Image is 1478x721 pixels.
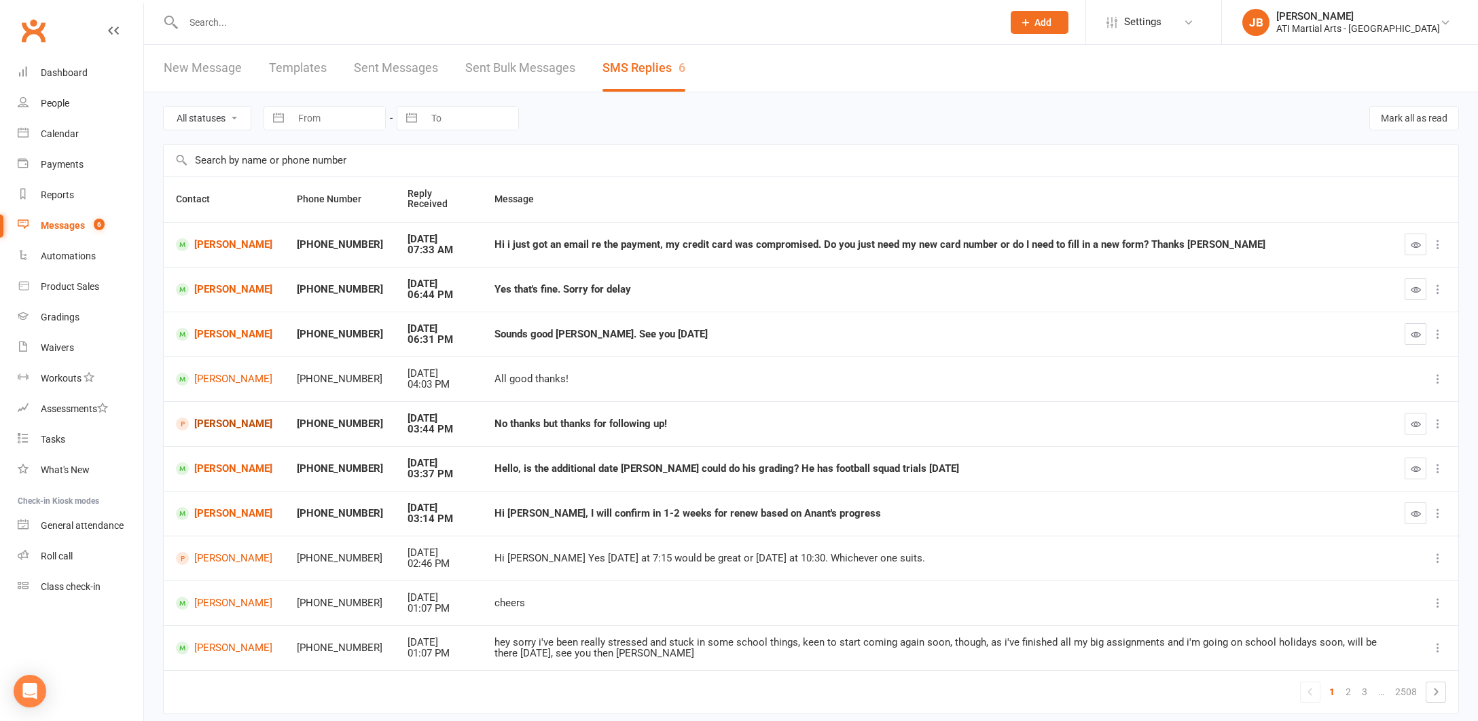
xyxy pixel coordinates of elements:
[41,520,124,531] div: General attendance
[18,394,143,424] a: Assessments
[494,508,1380,519] div: Hi [PERSON_NAME], I will confirm in 1-2 weeks for renew based on Anant's progress
[408,513,470,525] div: 03:14 PM
[494,463,1380,475] div: Hello, is the additional date [PERSON_NAME] could do his grading? He has football squad trials [D...
[16,14,50,48] a: Clubworx
[18,363,143,394] a: Workouts
[297,597,383,609] div: [PHONE_NUMBER]
[18,149,143,180] a: Payments
[297,239,383,251] div: [PHONE_NUMBER]
[18,511,143,541] a: General attendance kiosk mode
[408,502,470,514] div: [DATE]
[408,334,470,346] div: 06:31 PM
[408,368,470,380] div: [DATE]
[18,88,143,119] a: People
[1242,9,1269,36] div: JB
[164,45,242,92] a: New Message
[408,234,470,245] div: [DATE]
[494,329,1380,340] div: Sounds good [PERSON_NAME]. See you [DATE]
[18,455,143,485] a: What's New
[408,592,470,604] div: [DATE]
[176,462,272,475] a: [PERSON_NAME]
[18,541,143,572] a: Roll call
[494,637,1380,659] div: hey sorry i've been really stressed and stuck in some school things, keen to start coming again s...
[465,45,575,92] a: Sent Bulk Messages
[424,107,518,130] input: To
[176,552,272,565] a: [PERSON_NAME]
[395,177,482,222] th: Reply Received
[408,278,470,290] div: [DATE]
[18,58,143,88] a: Dashboard
[1390,682,1422,701] a: 2508
[408,648,470,659] div: 01:07 PM
[679,60,685,75] div: 6
[41,581,101,592] div: Class check-in
[41,251,96,261] div: Automations
[41,128,79,139] div: Calendar
[1373,682,1390,701] a: …
[408,603,470,614] div: 01:07 PM
[354,45,438,92] a: Sent Messages
[269,45,327,92] a: Templates
[494,418,1380,430] div: No thanks but thanks for following up!
[176,642,272,654] a: [PERSON_NAME]
[176,283,272,296] a: [PERSON_NAME]
[41,67,88,78] div: Dashboard
[41,403,108,414] div: Assessments
[408,558,470,570] div: 02:46 PM
[297,418,383,430] div: [PHONE_NUMBER]
[1340,682,1356,701] a: 2
[176,238,272,251] a: [PERSON_NAME]
[41,551,73,561] div: Roll call
[297,329,383,340] div: [PHONE_NUMBER]
[291,107,385,130] input: From
[176,418,272,430] a: [PERSON_NAME]
[179,13,993,32] input: Search...
[41,464,90,475] div: What's New
[41,373,82,384] div: Workouts
[408,637,470,648] div: [DATE]
[1276,22,1440,35] div: ATI Martial Arts - [GEOGRAPHIC_DATA]
[41,342,74,353] div: Waivers
[1369,106,1459,130] button: Mark all as read
[18,180,143,210] a: Reports
[285,177,395,222] th: Phone Number
[408,468,470,480] div: 03:37 PM
[482,177,1392,222] th: Message
[18,333,143,363] a: Waivers
[297,642,383,654] div: [PHONE_NUMBER]
[408,379,470,390] div: 04:03 PM
[494,553,1380,564] div: Hi [PERSON_NAME] Yes [DATE] at 7:15 would be great or [DATE] at 10:30. Whichever one suits.
[1356,682,1373,701] a: 3
[41,434,65,445] div: Tasks
[494,597,1380,609] div: cheers
[18,210,143,241] a: Messages 6
[408,458,470,469] div: [DATE]
[1324,682,1340,701] a: 1
[18,272,143,302] a: Product Sales
[18,302,143,333] a: Gradings
[297,463,383,475] div: [PHONE_NUMBER]
[408,244,470,256] div: 07:33 AM
[297,373,383,385] div: [PHONE_NUMBER]
[14,675,46,707] div: Open Intercom Messenger
[176,373,272,386] a: [PERSON_NAME]
[602,45,685,92] a: SMS Replies6
[494,239,1380,251] div: Hi i just got an email re the payment, my credit card was compromised. Do you just need my new ca...
[408,323,470,335] div: [DATE]
[408,413,470,424] div: [DATE]
[18,241,143,272] a: Automations
[41,312,79,322] div: Gradings
[18,119,143,149] a: Calendar
[164,177,285,222] th: Contact
[408,547,470,559] div: [DATE]
[408,289,470,301] div: 06:44 PM
[164,145,1458,176] input: Search by name or phone number
[297,284,383,295] div: [PHONE_NUMBER]
[297,508,383,519] div: [PHONE_NUMBER]
[176,507,272,520] a: [PERSON_NAME]
[1276,10,1440,22] div: [PERSON_NAME]
[1034,17,1051,28] span: Add
[41,189,74,200] div: Reports
[41,159,84,170] div: Payments
[494,373,1380,385] div: All good thanks!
